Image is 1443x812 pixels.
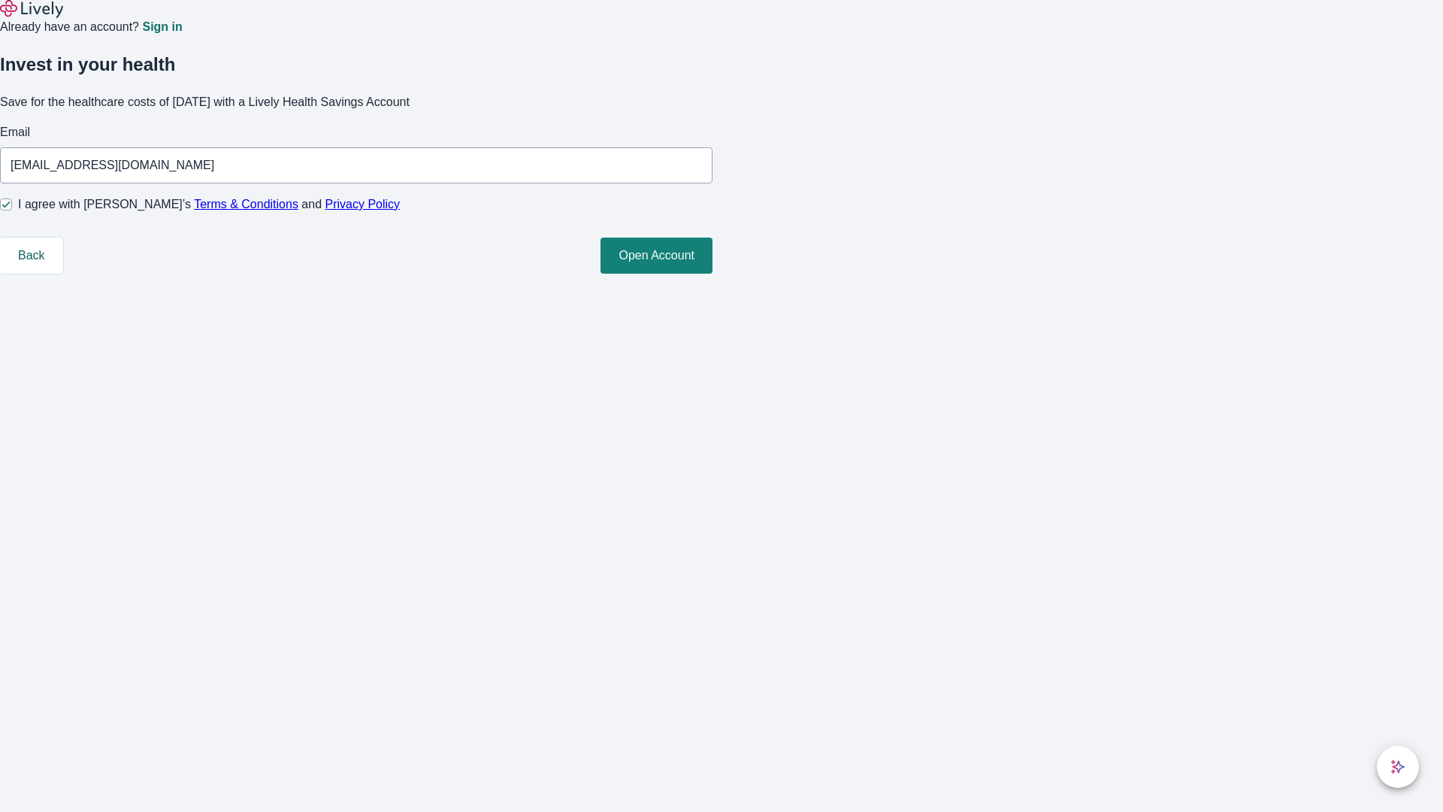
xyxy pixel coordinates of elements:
a: Privacy Policy [325,198,401,211]
a: Terms & Conditions [194,198,298,211]
svg: Lively AI Assistant [1390,759,1405,774]
button: Open Account [600,238,712,274]
span: I agree with [PERSON_NAME]’s and [18,195,400,214]
a: Sign in [142,21,182,33]
button: chat [1377,746,1419,788]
